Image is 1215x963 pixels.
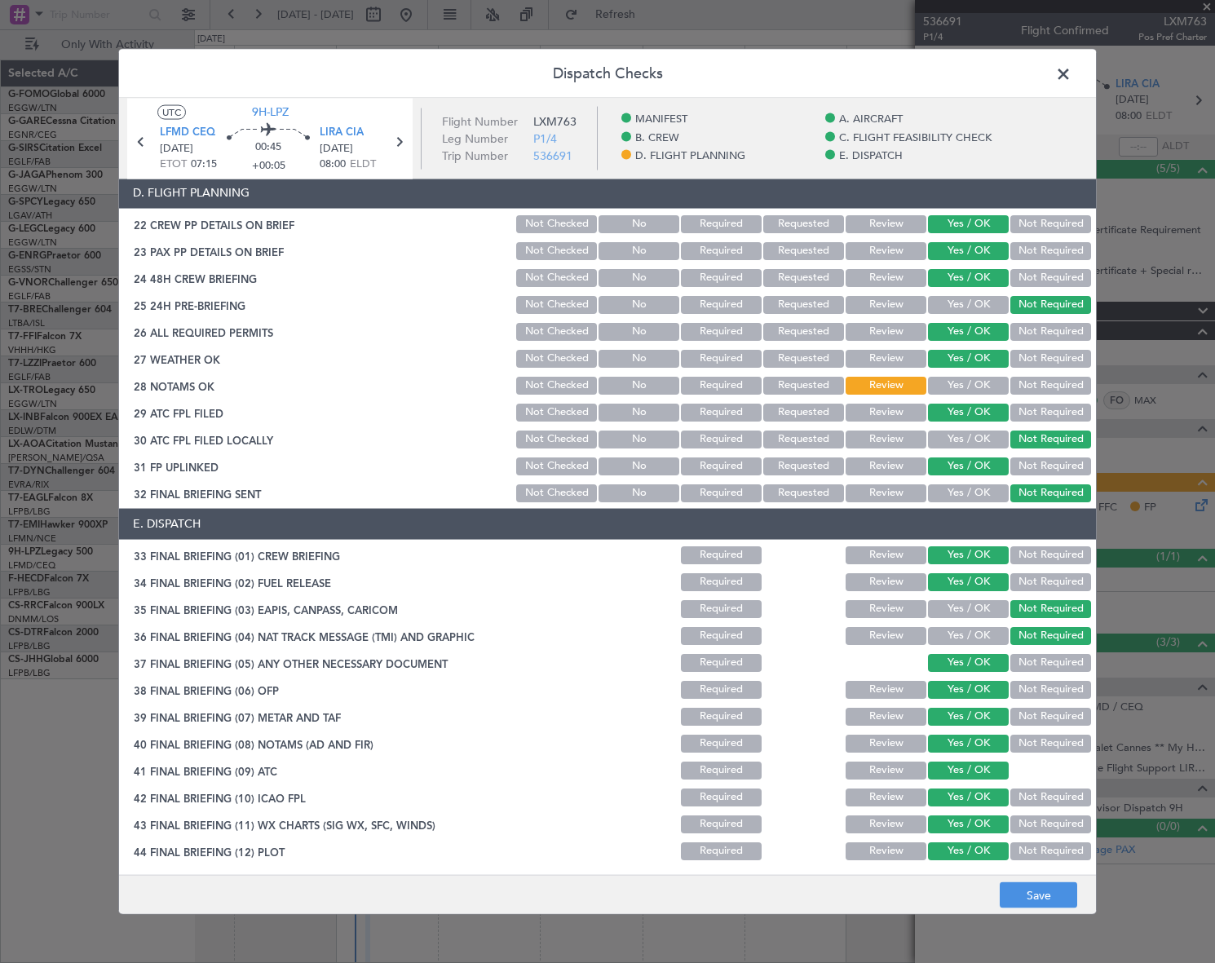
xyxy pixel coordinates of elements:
button: Yes / OK [928,653,1009,671]
button: Not Required [1010,349,1091,367]
button: Yes / OK [928,430,1009,448]
button: Review [846,680,926,698]
button: Review [846,707,926,725]
button: Review [846,268,926,286]
button: Review [846,295,926,313]
button: Review [846,349,926,367]
button: Review [846,572,926,590]
button: Not Required [1010,457,1091,475]
button: Not Required [1010,707,1091,725]
button: Review [846,626,926,644]
button: Yes / OK [928,546,1009,563]
button: Yes / OK [928,788,1009,806]
button: Yes / OK [928,268,1009,286]
button: Yes / OK [928,484,1009,501]
button: Not Required [1010,268,1091,286]
button: Review [846,214,926,232]
button: Review [846,788,926,806]
button: Review [846,322,926,340]
button: Review [846,761,926,779]
span: C. FLIGHT FEASIBILITY CHECK [839,130,992,146]
button: Review [846,403,926,421]
button: Review [846,430,926,448]
button: Yes / OK [928,376,1009,394]
button: Not Required [1010,815,1091,833]
button: Yes / OK [928,680,1009,698]
button: Review [846,376,926,394]
button: Yes / OK [928,322,1009,340]
button: Yes / OK [928,214,1009,232]
button: Review [846,734,926,752]
button: Not Required [1010,599,1091,617]
button: Not Required [1010,546,1091,563]
button: Not Required [1010,295,1091,313]
button: Review [846,815,926,833]
button: Not Required [1010,430,1091,448]
button: Yes / OK [928,761,1009,779]
button: Yes / OK [928,572,1009,590]
button: Save [1000,882,1077,908]
button: Yes / OK [928,707,1009,725]
button: Yes / OK [928,815,1009,833]
button: Review [846,457,926,475]
button: Not Required [1010,626,1091,644]
button: Review [846,484,926,501]
button: Yes / OK [928,349,1009,367]
button: Yes / OK [928,295,1009,313]
button: Yes / OK [928,241,1009,259]
button: Yes / OK [928,734,1009,752]
button: Not Required [1010,376,1091,394]
button: Yes / OK [928,842,1009,859]
button: Not Required [1010,788,1091,806]
button: Yes / OK [928,599,1009,617]
button: Not Required [1010,734,1091,752]
button: Not Required [1010,484,1091,501]
button: Yes / OK [928,457,1009,475]
button: Review [846,842,926,859]
button: Not Required [1010,653,1091,671]
button: Not Required [1010,403,1091,421]
button: Not Required [1010,842,1091,859]
header: Dispatch Checks [119,49,1096,98]
button: Not Required [1010,322,1091,340]
button: Not Required [1010,572,1091,590]
button: Yes / OK [928,626,1009,644]
button: Review [846,599,926,617]
button: Not Required [1010,214,1091,232]
button: Review [846,241,926,259]
button: Yes / OK [928,403,1009,421]
button: Not Required [1010,680,1091,698]
button: Review [846,546,926,563]
button: Not Required [1010,241,1091,259]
